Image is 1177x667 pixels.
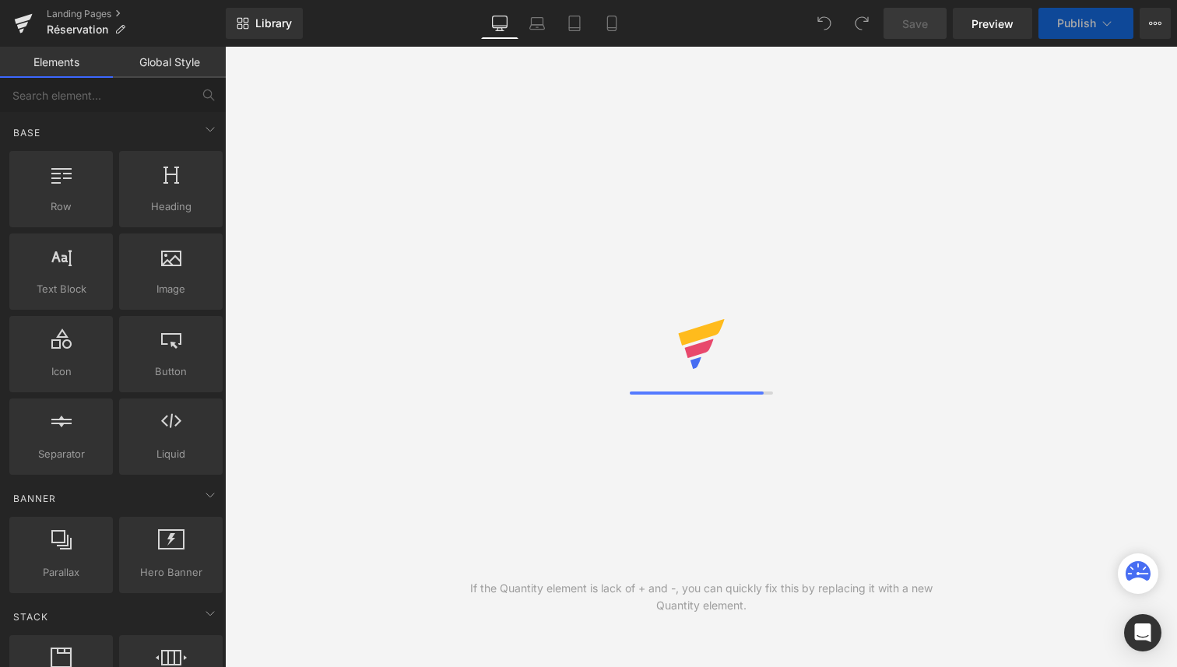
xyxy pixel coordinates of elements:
span: Banner [12,491,58,506]
span: Text Block [14,281,108,297]
a: Desktop [481,8,518,39]
div: Open Intercom Messenger [1124,614,1161,651]
a: Global Style [113,47,226,78]
a: Mobile [593,8,631,39]
a: Tablet [556,8,593,39]
span: Preview [971,16,1014,32]
div: If the Quantity element is lack of + and -, you can quickly fix this by replacing it with a new Q... [463,580,940,614]
span: Heading [124,198,218,215]
span: Hero Banner [124,564,218,581]
span: Liquid [124,446,218,462]
span: Icon [14,363,108,380]
a: Laptop [518,8,556,39]
span: Réservation [47,23,108,36]
button: Redo [846,8,877,39]
span: Stack [12,609,50,624]
span: Button [124,363,218,380]
a: Landing Pages [47,8,226,20]
button: More [1140,8,1171,39]
a: New Library [226,8,303,39]
button: Publish [1038,8,1133,39]
a: Preview [953,8,1032,39]
span: Separator [14,446,108,462]
button: Undo [809,8,840,39]
span: Image [124,281,218,297]
span: Row [14,198,108,215]
span: Library [255,16,292,30]
span: Parallax [14,564,108,581]
span: Base [12,125,42,140]
span: Publish [1057,17,1096,30]
span: Save [902,16,928,32]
